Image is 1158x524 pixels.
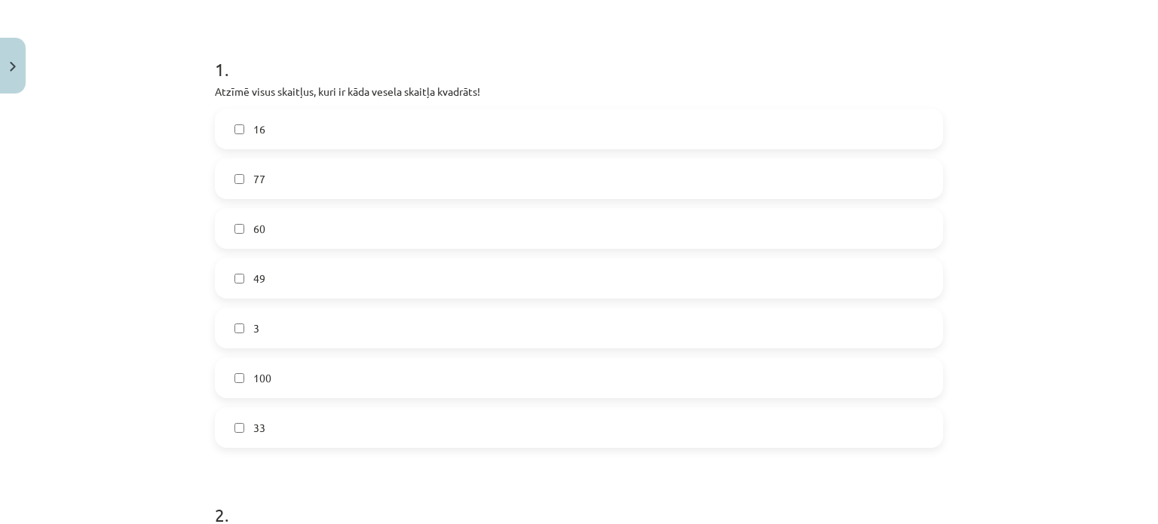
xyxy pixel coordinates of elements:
img: icon-close-lesson-0947bae3869378f0d4975bcd49f059093ad1ed9edebbc8119c70593378902aed.svg [10,62,16,72]
p: Atzīmē visus skaitļus, kuri ir kāda vesela skaitļa kvadrāts! [215,84,943,100]
input: 49 [234,274,244,283]
span: 16 [253,121,265,137]
input: 60 [234,224,244,234]
span: 60 [253,221,265,237]
span: 77 [253,171,265,187]
span: 33 [253,420,265,436]
input: 100 [234,373,244,383]
input: 77 [234,174,244,184]
input: 33 [234,423,244,433]
input: 16 [234,124,244,134]
span: 3 [253,320,259,336]
h1: 1 . [215,32,943,79]
input: 3 [234,323,244,333]
span: 100 [253,370,271,386]
span: 49 [253,271,265,287]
